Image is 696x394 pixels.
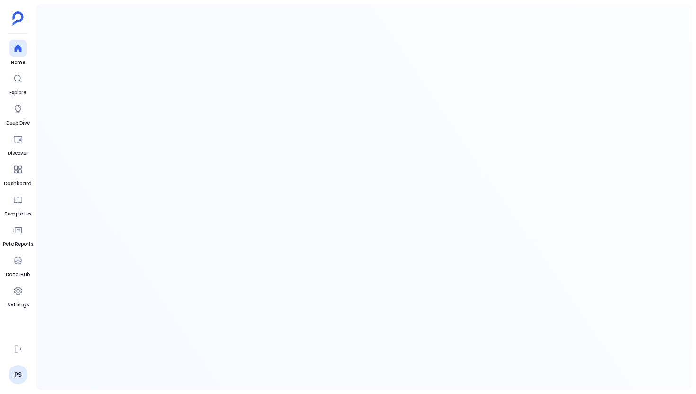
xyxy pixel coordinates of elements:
[8,131,28,157] a: Discover
[6,252,30,278] a: Data Hub
[8,150,28,157] span: Discover
[6,119,30,127] span: Deep Dive
[4,191,31,218] a: Templates
[6,271,30,278] span: Data Hub
[4,161,32,188] a: Dashboard
[9,59,27,66] span: Home
[7,301,29,309] span: Settings
[4,210,31,218] span: Templates
[6,100,30,127] a: Deep Dive
[9,40,27,66] a: Home
[9,70,27,97] a: Explore
[9,365,27,384] a: PS
[4,180,32,188] span: Dashboard
[12,11,24,26] img: petavue logo
[7,282,29,309] a: Settings
[3,241,33,248] span: PetaReports
[3,222,33,248] a: PetaReports
[9,89,27,97] span: Explore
